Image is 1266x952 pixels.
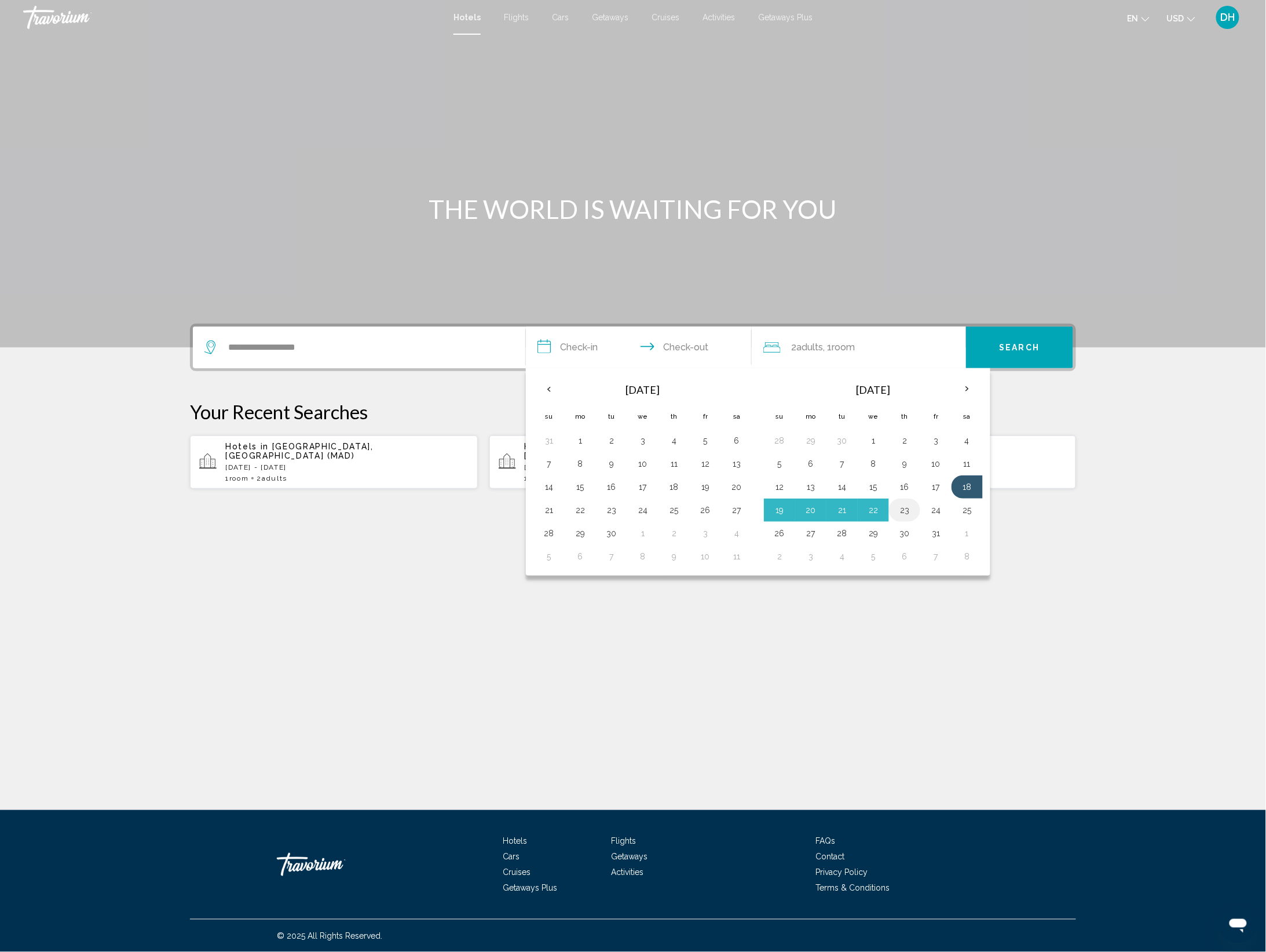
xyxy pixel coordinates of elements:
[1167,14,1184,23] span: USD
[958,433,976,449] button: Day 4
[696,479,715,495] button: Day 19
[815,883,890,892] a: Terms & Conditions
[833,456,851,472] button: Day 7
[802,525,820,541] button: Day 27
[525,442,756,460] span: [GEOGRAPHIC_DATA], [GEOGRAPHIC_DATA], [GEOGRAPHIC_DATA] (LAS)
[696,525,715,541] button: Day 3
[540,433,558,449] button: Day 31
[525,442,568,451] span: Hotels in
[190,435,478,489] button: Hotels in [GEOGRAPHIC_DATA], [GEOGRAPHIC_DATA] (MAD)[DATE] - [DATE]1Room2Adults
[503,883,557,892] a: Getaways Plus
[702,13,735,22] a: Activities
[225,463,469,471] p: [DATE] - [DATE]
[895,525,914,541] button: Day 30
[571,456,590,472] button: Day 8
[602,525,621,541] button: Day 30
[696,548,715,565] button: Day 10
[571,502,590,518] button: Day 22
[770,479,789,495] button: Day 12
[770,548,789,565] button: Day 2
[503,852,519,861] a: Cars
[634,479,652,495] button: Day 17
[552,13,569,22] a: Cars
[634,548,652,565] button: Day 8
[696,502,715,518] button: Day 26
[833,525,851,541] button: Day 28
[571,479,590,495] button: Day 15
[864,433,883,449] button: Day 1
[727,433,746,449] button: Day 6
[815,867,868,877] a: Privacy Policy
[823,339,855,356] span: , 1
[958,502,976,518] button: Day 25
[927,456,945,472] button: Day 10
[770,433,789,449] button: Day 28
[727,456,746,472] button: Day 13
[634,456,652,472] button: Day 10
[864,456,883,472] button: Day 8
[895,433,914,449] button: Day 2
[525,474,548,482] span: 1
[895,479,914,495] button: Day 16
[504,13,529,22] a: Flights
[833,548,851,565] button: Day 4
[1213,5,1243,30] button: User Menu
[612,836,636,845] a: Flights
[758,13,813,22] a: Getaways Plus
[1220,906,1257,943] iframe: Button to launch messaging window
[634,525,652,541] button: Day 1
[503,836,527,845] a: Hotels
[193,327,1073,368] div: Search widget
[770,456,789,472] button: Day 5
[796,342,823,353] span: Adults
[833,479,851,495] button: Day 14
[1128,10,1150,27] button: Change language
[652,13,679,22] a: Cruises
[225,442,374,460] span: [GEOGRAPHIC_DATA], [GEOGRAPHIC_DATA] (MAD)
[966,327,1073,368] button: Search
[727,525,746,541] button: Day 4
[895,502,914,518] button: Day 23
[665,525,683,541] button: Day 2
[665,548,683,565] button: Day 9
[634,502,652,518] button: Day 24
[540,525,558,541] button: Day 28
[565,376,721,404] th: [DATE]
[602,433,621,449] button: Day 2
[592,13,628,22] a: Getaways
[540,479,558,495] button: Day 14
[958,548,976,565] button: Day 8
[540,456,558,472] button: Day 7
[540,548,558,565] button: Day 5
[571,525,590,541] button: Day 29
[602,548,621,565] button: Day 7
[571,548,590,565] button: Day 6
[791,339,823,356] span: 2
[453,13,481,22] a: Hotels
[525,463,768,471] p: [DATE] - [DATE]
[571,433,590,449] button: Day 1
[229,474,249,482] span: Room
[815,852,844,861] a: Contact
[696,433,715,449] button: Day 5
[190,400,1076,423] p: Your Recent Searches
[802,479,820,495] button: Day 13
[1000,343,1040,353] span: Search
[665,456,683,472] button: Day 11
[770,525,789,541] button: Day 26
[895,548,914,565] button: Day 6
[795,376,952,404] th: [DATE]
[277,931,382,940] span: © 2025 All Rights Reserved.
[489,435,777,489] button: Hotels in [GEOGRAPHIC_DATA], [GEOGRAPHIC_DATA], [GEOGRAPHIC_DATA] (LAS)[DATE] - [DATE]1Room2Adults
[833,502,851,518] button: Day 21
[503,867,530,877] span: Cruises
[602,456,621,472] button: Day 9
[958,456,976,472] button: Day 11
[257,474,287,482] span: 2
